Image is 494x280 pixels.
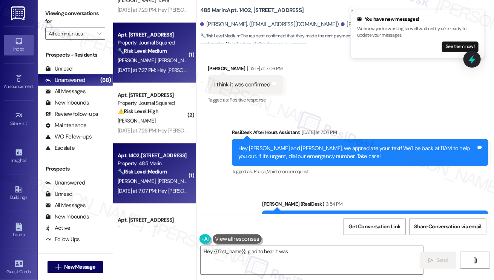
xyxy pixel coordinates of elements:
img: ResiDesk Logo [11,6,26,20]
div: [DATE] at 7:06 PM [245,65,283,72]
span: [PERSON_NAME] [118,178,158,185]
div: [DATE] at 7:26 PM: Hey [PERSON_NAME], we appreciate your text! We'll be back at 11AM to help you ... [118,127,456,134]
div: New Inbounds [45,99,89,107]
div: [PERSON_NAME]. ([EMAIL_ADDRESS][DOMAIN_NAME]) [200,20,339,28]
strong: 🔧 Risk Level: Medium [118,168,167,175]
div: (68) [98,74,113,86]
div: [PERSON_NAME] [208,65,283,75]
button: New Message [48,261,103,273]
span: Positive response [230,97,266,103]
span: New Message [64,263,95,271]
span: [PERSON_NAME] [158,57,195,64]
span: [PERSON_NAME] [118,57,158,64]
div: All Messages [45,88,86,95]
div: Apt. [STREET_ADDRESS] [118,216,187,224]
div: Apt. [STREET_ADDRESS] [118,31,187,39]
div: Apt. 1402, [STREET_ADDRESS] [118,152,187,160]
i:  [472,257,478,263]
a: Guest Cards [4,257,34,278]
i:  [55,264,61,270]
button: Send [420,252,456,269]
div: Unread [45,65,72,73]
button: See them now! [442,42,479,52]
div: Maintenance [45,122,87,129]
strong: ⚠️ Risk Level: High [118,108,158,115]
div: 3:54 PM [324,200,342,208]
button: Share Conversation via email [410,218,486,235]
input: All communities [49,28,93,40]
a: Inbox [4,35,34,55]
div: Unread [45,190,72,198]
span: [PERSON_NAME] [118,117,155,124]
div: Escalate [45,144,75,152]
label: Viewing conversations for [45,8,105,28]
span: • [27,120,28,125]
div: Unanswered [45,179,85,187]
button: Get Conversation Link [344,218,405,235]
span: Maintenance request [267,168,309,175]
span: Share Conversation via email [414,223,482,231]
div: You have new messages! [357,15,479,23]
strong: 🔧 Risk Level: Medium [200,33,240,39]
div: Tagged as: [232,166,488,177]
div: Property: Journal Squared [118,39,187,47]
div: New Inbounds [45,213,89,221]
div: [PERSON_NAME]. ([EMAIL_ADDRESS][DOMAIN_NAME]) [341,20,480,28]
div: Apt. [STREET_ADDRESS] [118,91,187,99]
b: 485 Marin: Apt. 1402, [STREET_ADDRESS] [200,6,304,14]
div: I think it was confirmed [214,81,270,89]
div: ResiDesk After Hours Assistant [232,128,488,139]
div: Unanswered [45,76,85,84]
div: [PERSON_NAME] (ResiDesk) [262,200,488,211]
i:  [97,31,101,37]
a: Insights • [4,146,34,166]
div: WO Follow-ups [45,133,92,141]
a: Buildings [4,183,34,203]
div: Property: Journal Squared [118,224,187,232]
i:  [428,257,433,263]
div: Follow Ups [45,235,80,243]
a: Site Visit • [4,109,34,129]
div: [DATE] at 7:07 PM [300,128,337,136]
div: Property: 485 Marin [118,160,187,168]
div: Prospects + Residents [38,51,113,59]
div: Review follow-ups [45,110,98,118]
div: Hey [PERSON_NAME] and [PERSON_NAME], we appreciate your text! We'll be back at 11AM to help you o... [238,145,476,161]
span: : The resident confirmed that they made the rent payment and believe it was confirmed. This is a ... [200,32,494,48]
p: We know you're working, so we'll wait until you're ready to update your messages. [357,26,479,39]
button: Close toast [348,7,356,14]
div: All Messages [45,202,86,209]
div: Active [45,224,71,232]
span: [PERSON_NAME] [158,178,195,185]
span: Send [436,256,448,264]
strong: 🔧 Risk Level: Medium [118,48,167,54]
div: Property: Journal Squared [118,99,187,107]
div: Prospects [38,165,113,173]
a: Leads [4,220,34,241]
span: Get Conversation Link [348,223,400,231]
span: Praise , [254,168,267,175]
span: • [26,157,27,162]
textarea: Hey {{first_name}}, glad to hear [201,246,423,274]
span: • [34,83,35,88]
div: Tagged as: [208,94,283,105]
